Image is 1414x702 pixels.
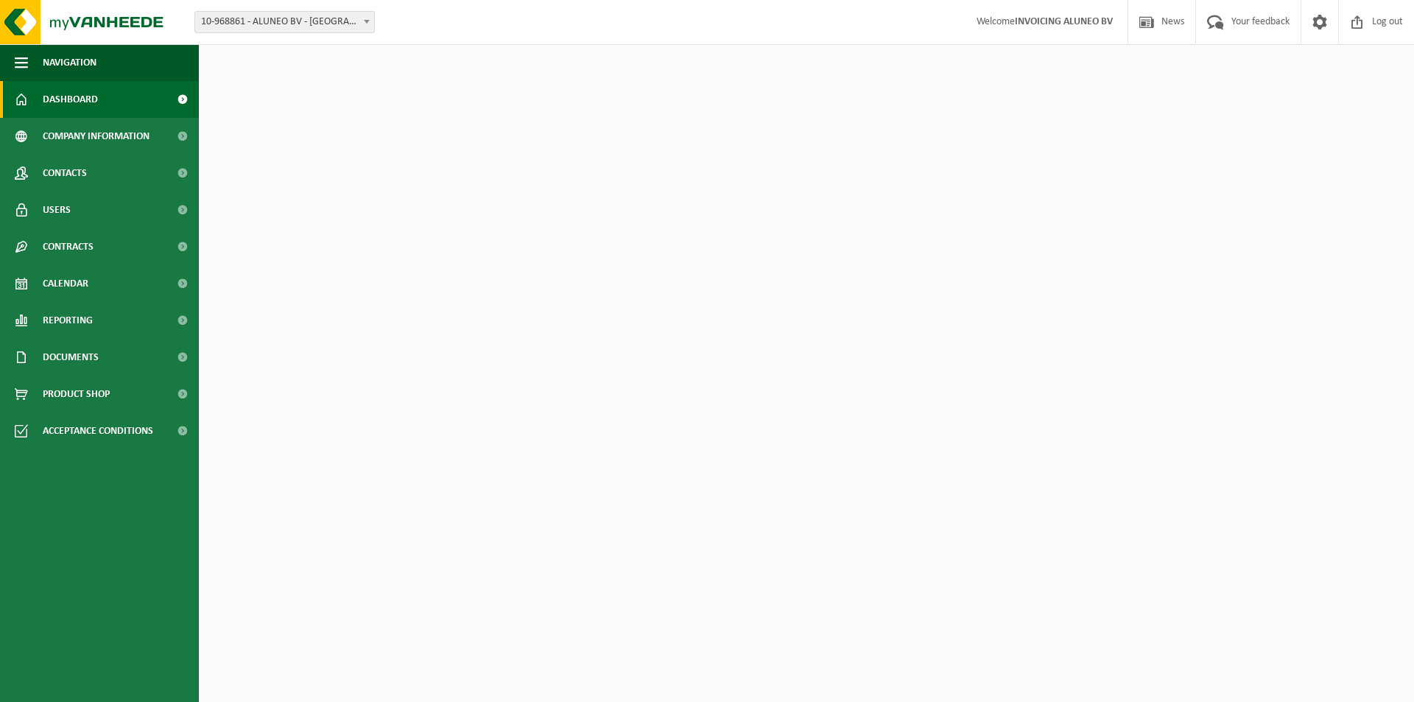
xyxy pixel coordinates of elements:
span: Acceptance conditions [43,413,153,449]
strong: INVOICING ALUNEO BV [1015,16,1113,27]
span: Users [43,192,71,228]
span: Documents [43,339,99,376]
span: Product Shop [43,376,110,413]
span: 10-968861 - ALUNEO BV - HUIZINGEN [194,11,375,33]
span: 10-968861 - ALUNEO BV - HUIZINGEN [195,12,374,32]
span: Company information [43,118,150,155]
span: Calendar [43,265,88,302]
span: Dashboard [43,81,98,118]
span: Navigation [43,44,96,81]
span: Reporting [43,302,93,339]
span: Contacts [43,155,87,192]
span: Contracts [43,228,94,265]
